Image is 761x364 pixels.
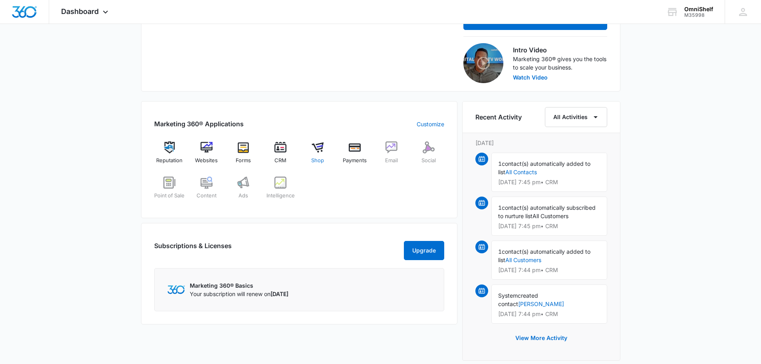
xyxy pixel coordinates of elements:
[545,107,607,127] button: All Activities
[417,120,444,128] a: Customize
[505,257,541,263] a: All Customers
[498,292,538,307] span: created contact
[498,223,600,229] p: [DATE] 7:45 pm • CRM
[154,241,232,257] h2: Subscriptions & Licenses
[513,45,607,55] h3: Intro Video
[195,157,218,165] span: Websites
[475,139,607,147] p: [DATE]
[498,204,596,219] span: contact(s) automatically subscribed to nurture list
[376,141,407,170] a: Email
[385,157,398,165] span: Email
[498,292,518,299] span: System
[513,75,548,80] button: Watch Video
[228,141,259,170] a: Forms
[475,112,522,122] h6: Recent Activity
[498,248,590,263] span: contact(s) automatically added to list
[154,119,244,129] h2: Marketing 360® Applications
[265,141,296,170] a: CRM
[507,328,575,348] button: View More Activity
[404,241,444,260] button: Upgrade
[311,157,324,165] span: Shop
[339,141,370,170] a: Payments
[190,290,288,298] p: Your subscription will renew on
[265,177,296,205] a: Intelligence
[498,311,600,317] p: [DATE] 7:44 pm • CRM
[154,177,185,205] a: Point of Sale
[266,192,295,200] span: Intelligence
[270,290,288,297] span: [DATE]
[228,177,259,205] a: Ads
[684,6,713,12] div: account name
[274,157,286,165] span: CRM
[498,204,502,211] span: 1
[191,141,222,170] a: Websites
[413,141,444,170] a: Social
[154,141,185,170] a: Reputation
[197,192,217,200] span: Content
[463,43,503,83] img: Intro Video
[61,7,99,16] span: Dashboard
[684,12,713,18] div: account id
[498,267,600,273] p: [DATE] 7:44 pm • CRM
[302,141,333,170] a: Shop
[167,285,185,294] img: Marketing 360 Logo
[513,55,607,72] p: Marketing 360® gives you the tools to scale your business.
[498,248,502,255] span: 1
[154,192,185,200] span: Point of Sale
[421,157,436,165] span: Social
[191,177,222,205] a: Content
[498,160,502,167] span: 1
[498,179,600,185] p: [DATE] 7:45 pm • CRM
[343,157,367,165] span: Payments
[533,213,568,219] span: All Customers
[156,157,183,165] span: Reputation
[190,281,288,290] p: Marketing 360® Basics
[498,160,590,175] span: contact(s) automatically added to list
[518,300,564,307] a: [PERSON_NAME]
[505,169,537,175] a: All Contacts
[236,157,251,165] span: Forms
[238,192,248,200] span: Ads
